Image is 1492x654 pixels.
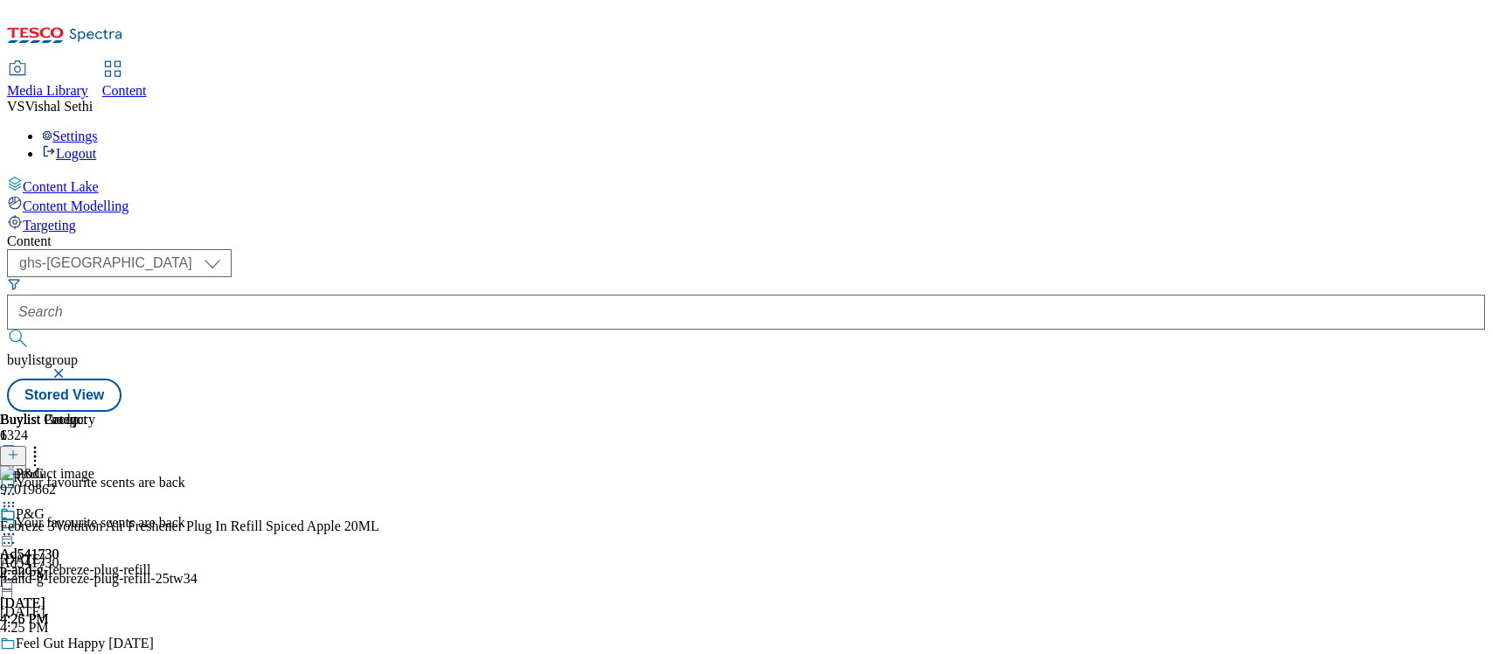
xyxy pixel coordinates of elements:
[42,146,96,161] a: Logout
[7,379,121,412] button: Stored View
[7,195,1485,214] a: Content Modelling
[42,129,98,143] a: Settings
[7,176,1485,195] a: Content Lake
[7,277,21,291] svg: Search Filters
[102,62,147,99] a: Content
[102,83,147,98] span: Content
[7,62,88,99] a: Media Library
[24,99,93,114] span: Vishal Sethi
[7,83,88,98] span: Media Library
[7,99,24,114] span: VS
[23,218,76,233] span: Targeting
[7,352,78,367] span: buylistgroup
[7,214,1485,233] a: Targeting
[23,198,128,213] span: Content Modelling
[23,179,99,194] span: Content Lake
[7,233,1485,249] div: Content
[16,636,154,651] div: Feel Gut Happy [DATE]
[7,295,1485,330] input: Search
